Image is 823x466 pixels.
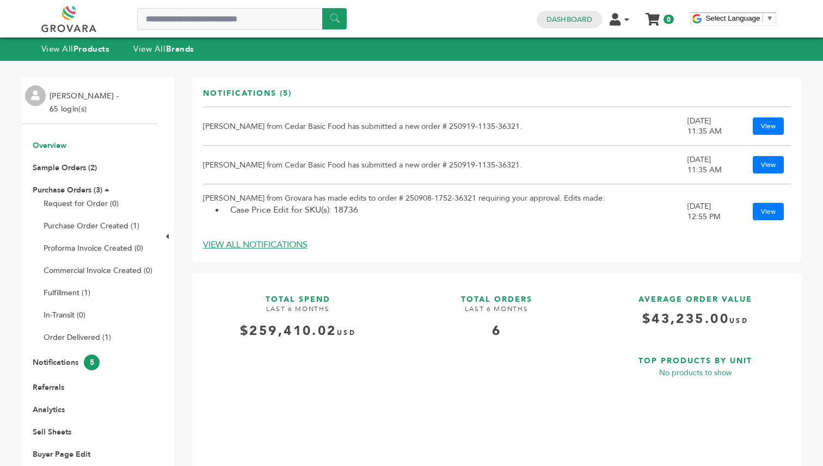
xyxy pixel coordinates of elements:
h4: LAST 6 MONTHS [402,305,592,322]
a: Order Delivered (1) [44,332,111,343]
a: View [753,156,784,173]
td: [PERSON_NAME] from Cedar Basic Food has submitted a new order # 250919-1135-36321. [203,107,687,146]
strong: Brands [166,44,194,54]
a: Proforma Invoice Created (0) [44,243,143,253]
p: No products to show [600,366,790,380]
td: [PERSON_NAME] from Cedar Basic Food has submitted a new order # 250919-1135-36321. [203,146,687,184]
td: [PERSON_NAME] from Grovara has made edits to order # 250908-1752-36321 requiring your approval. E... [203,184,687,239]
li: [PERSON_NAME] - 65 login(s) [50,90,121,116]
div: 6 [402,322,592,340]
a: View [753,203,784,220]
h3: Notifications (5) [203,88,292,107]
div: [DATE] 11:35 AM [687,154,731,175]
span: 0 [664,15,674,24]
a: Sell Sheets [33,427,71,437]
div: [DATE] 12:55 PM [687,201,731,222]
a: Overview [33,140,66,151]
h3: TOTAL SPEND [203,284,393,305]
a: Purchase Orders (3) [33,185,102,195]
a: TOTAL ORDERS LAST 6 MONTHS 6 [402,284,592,460]
a: Select Language​ [705,14,773,22]
a: Referrals [33,382,64,393]
a: VIEW ALL NOTIFICATIONS [203,239,308,251]
a: Notifications5 [33,357,100,368]
a: TOP PRODUCTS BY UNIT No products to show [600,345,790,459]
strong: Products [73,44,109,54]
input: Search a product or brand... [137,8,347,30]
a: Buyer Page Edit [33,449,90,459]
a: My Cart [646,10,659,21]
a: Purchase Order Created (1) [44,221,139,231]
h3: TOP PRODUCTS BY UNIT [600,345,790,366]
h4: $43,235.00 [600,310,790,337]
a: TOTAL SPEND LAST 6 MONTHS $259,410.02USD [203,284,393,460]
li: Case Price Edit for SKU(s): 18736 [225,203,687,216]
a: View AllProducts [41,44,110,54]
div: $259,410.02 [203,322,393,340]
span: USD [729,316,748,325]
h3: TOTAL ORDERS [402,284,592,305]
span: ▼ [766,14,773,22]
img: profile.png [25,85,46,106]
a: Sample Orders (2) [33,163,97,173]
a: Commercial Invoice Created (0) [44,265,152,276]
span: USD [337,328,356,337]
a: View [753,117,784,135]
a: Fulfillment (1) [44,288,90,298]
a: View AllBrands [133,44,194,54]
span: 5 [84,355,100,370]
a: Dashboard [546,15,592,24]
a: AVERAGE ORDER VALUE $43,235.00USD [600,284,790,337]
span: ​ [763,14,763,22]
h3: AVERAGE ORDER VALUE [600,284,790,305]
span: Select Language [705,14,760,22]
h4: LAST 6 MONTHS [203,305,393,322]
a: In-Transit (0) [44,310,85,320]
a: Request for Order (0) [44,198,119,209]
div: [DATE] 11:35 AM [687,116,731,136]
a: Analytics [33,405,65,415]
